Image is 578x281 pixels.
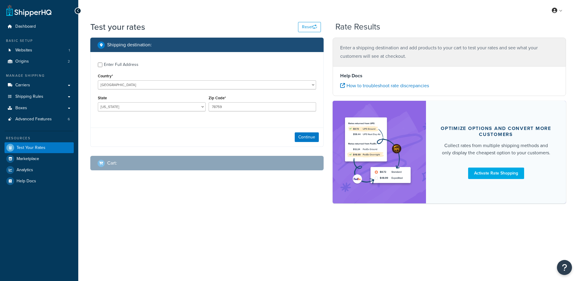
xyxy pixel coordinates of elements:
span: Advanced Features [15,117,52,122]
span: 6 [68,117,70,122]
span: Analytics [17,168,33,173]
div: Resources [5,136,74,141]
label: State [98,96,107,100]
span: 1 [69,48,70,53]
button: Open Resource Center [557,260,572,275]
button: Reset [298,22,321,32]
div: Collect rates from multiple shipping methods and only display the cheapest option to your customers. [440,142,552,156]
a: Help Docs [5,176,74,187]
div: Manage Shipping [5,73,74,78]
a: How to troubleshoot rate discrepancies [340,82,429,89]
a: Marketplace [5,153,74,164]
div: Enter Full Address [104,60,138,69]
span: Test Your Rates [17,145,45,150]
span: Dashboard [15,24,36,29]
a: Origins2 [5,56,74,67]
li: Advanced Features [5,114,74,125]
li: Websites [5,45,74,56]
button: Continue [295,132,319,142]
span: Carriers [15,83,30,88]
span: Boxes [15,106,27,111]
input: Enter Full Address [98,63,102,67]
li: Origins [5,56,74,67]
a: Websites1 [5,45,74,56]
h1: Test your rates [90,21,145,33]
a: Test Your Rates [5,142,74,153]
a: Dashboard [5,21,74,32]
span: Origins [15,59,29,64]
span: Marketplace [17,156,39,162]
div: Optimize options and convert more customers [440,125,552,137]
span: Help Docs [17,179,36,184]
a: Shipping Rules [5,91,74,102]
p: Enter a shipping destination and add products to your cart to test your rates and see what your c... [340,44,558,60]
a: Activate Rate Shopping [468,168,524,179]
span: 2 [68,59,70,64]
label: Country* [98,74,113,78]
h2: Cart : [107,160,117,166]
a: Analytics [5,165,74,175]
h2: Shipping destination : [107,42,152,48]
span: Websites [15,48,32,53]
a: Carriers [5,80,74,91]
h2: Rate Results [335,22,380,32]
span: Shipping Rules [15,94,43,99]
img: feature-image-rateshop-7084cbbcb2e67ef1d54c2e976f0e592697130d5817b016cf7cc7e13314366067.png [342,110,417,194]
a: Boxes [5,103,74,114]
a: Advanced Features6 [5,114,74,125]
div: Basic Setup [5,38,74,43]
label: Zip Code* [209,96,226,100]
h4: Help Docs [340,72,558,79]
